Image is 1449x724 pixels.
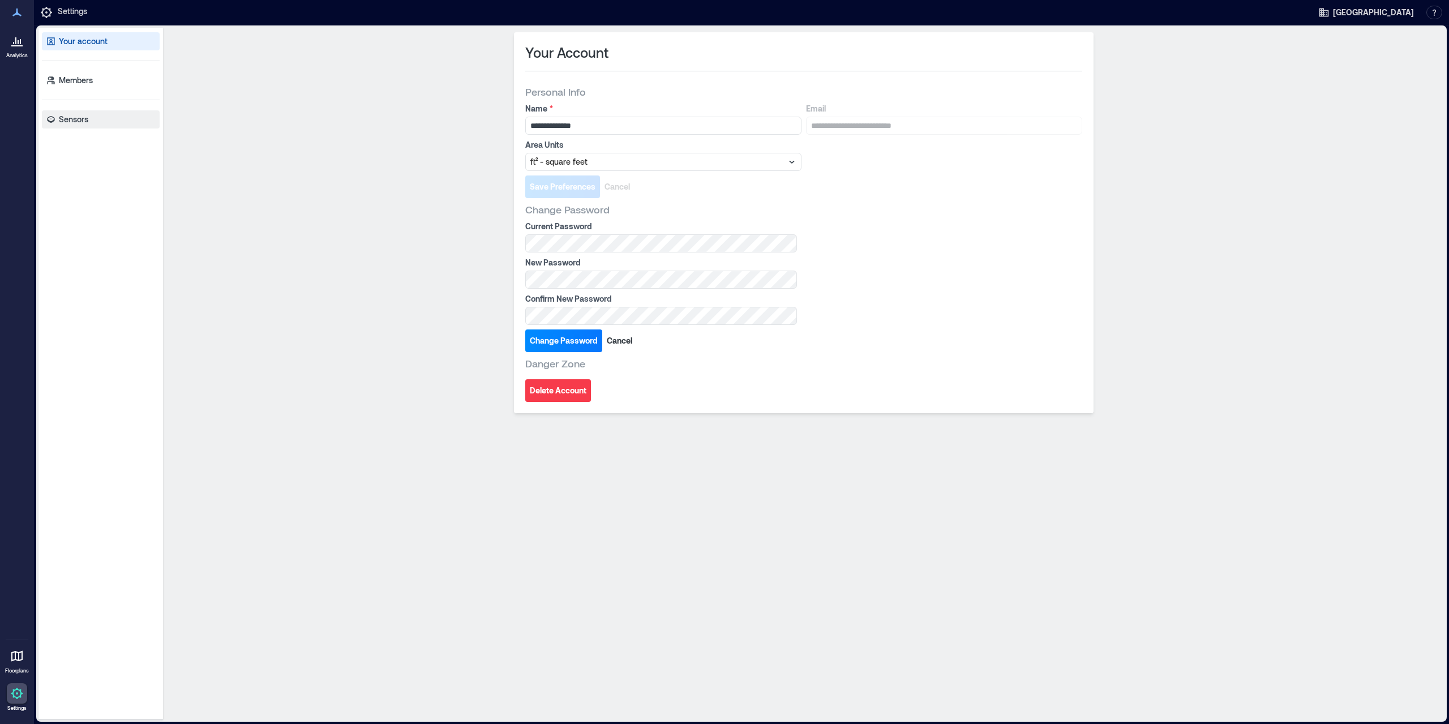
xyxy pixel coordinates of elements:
[42,71,160,89] a: Members
[530,335,598,346] span: Change Password
[42,110,160,128] a: Sensors
[525,329,602,352] button: Change Password
[525,293,795,305] label: Confirm New Password
[525,85,586,98] span: Personal Info
[525,139,799,151] label: Area Units
[1315,3,1417,22] button: [GEOGRAPHIC_DATA]
[1333,7,1414,18] span: [GEOGRAPHIC_DATA]
[3,680,31,715] a: Settings
[806,103,1080,114] label: Email
[525,175,600,198] button: Save Preferences
[525,379,591,402] button: Delete Account
[525,257,795,268] label: New Password
[5,667,29,674] p: Floorplans
[600,175,635,198] button: Cancel
[59,75,93,86] p: Members
[530,181,595,192] span: Save Preferences
[607,335,632,346] span: Cancel
[605,181,630,192] span: Cancel
[2,642,32,678] a: Floorplans
[6,52,28,59] p: Analytics
[58,6,87,19] p: Settings
[602,329,637,352] button: Cancel
[525,221,795,232] label: Current Password
[525,44,608,62] span: Your Account
[59,114,88,125] p: Sensors
[3,27,31,62] a: Analytics
[42,32,160,50] a: Your account
[525,357,585,370] span: Danger Zone
[7,705,27,712] p: Settings
[530,385,586,396] span: Delete Account
[525,103,799,114] label: Name
[59,36,108,47] p: Your account
[525,203,610,216] span: Change Password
